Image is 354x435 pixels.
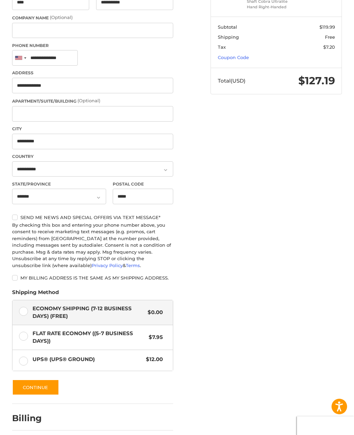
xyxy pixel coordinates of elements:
[12,153,174,160] label: Country
[323,44,335,50] span: $7.20
[144,309,163,316] span: $0.00
[32,305,144,320] span: Economy Shipping (7-12 Business Days) (Free)
[319,24,335,30] span: $119.99
[12,14,174,21] label: Company Name
[218,34,239,40] span: Shipping
[142,356,163,363] span: $12.00
[12,50,28,65] div: United States: +1
[32,356,142,363] span: UPS® (UPS® Ground)
[12,275,174,281] label: My billing address is the same as my shipping address.
[12,70,174,76] label: Address
[32,330,145,345] span: Flat Rate Economy ((5-7 Business Days))
[218,77,245,84] span: Total (USD)
[12,97,174,104] label: Apartment/Suite/Building
[126,263,140,268] a: Terms
[12,413,53,424] h2: Billing
[145,333,163,341] span: $7.95
[12,222,174,269] div: By checking this box and entering your phone number above, you consent to receive marketing text ...
[50,15,73,20] small: (Optional)
[12,42,174,49] label: Phone Number
[113,181,173,187] label: Postal Code
[92,263,123,268] a: Privacy Policy
[218,44,226,50] span: Tax
[12,379,59,395] button: Continue
[247,4,304,10] li: Hand Right-Handed
[325,34,335,40] span: Free
[12,181,106,187] label: State/Province
[12,289,59,300] legend: Shipping Method
[77,98,100,103] small: (Optional)
[12,215,174,220] label: Send me news and special offers via text message*
[297,416,354,435] iframe: Google Customer Reviews
[12,126,174,132] label: City
[298,74,335,87] span: $127.19
[218,55,249,60] a: Coupon Code
[218,24,237,30] span: Subtotal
